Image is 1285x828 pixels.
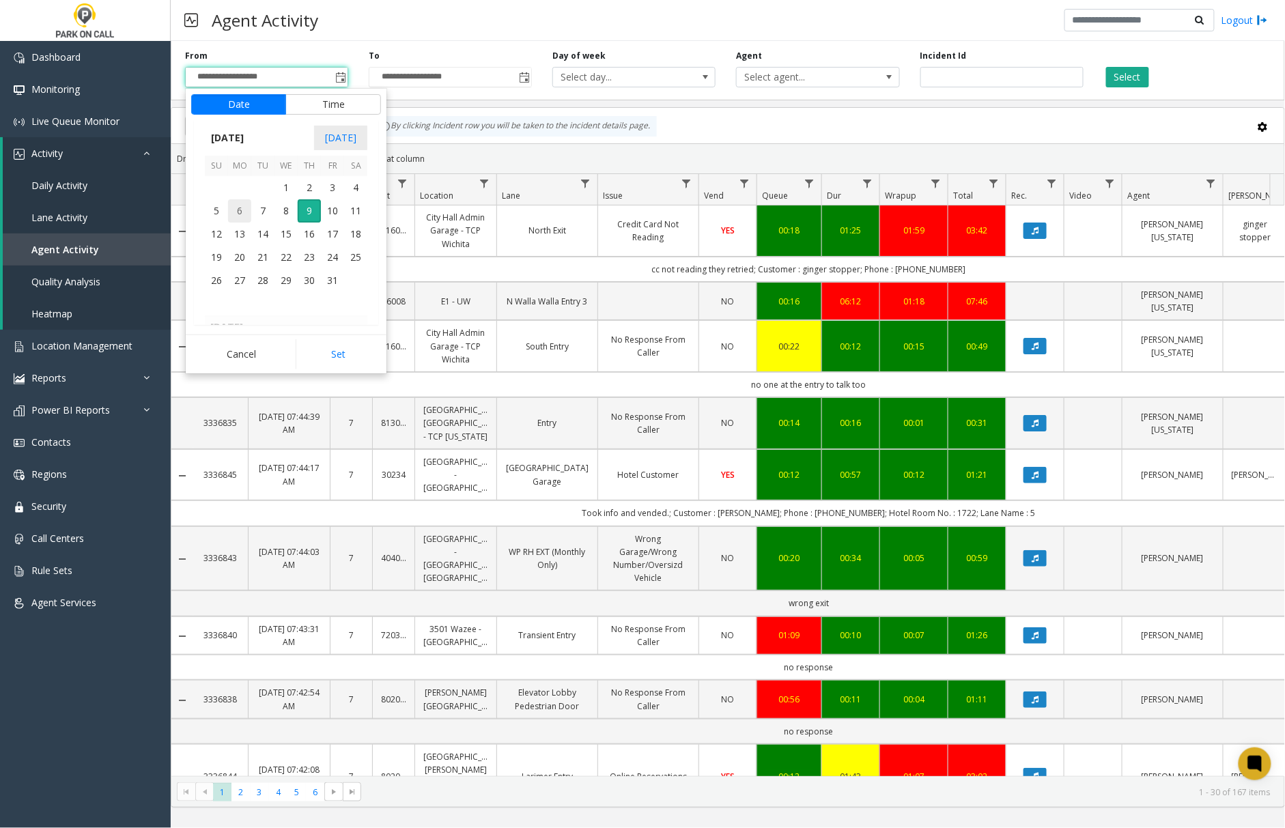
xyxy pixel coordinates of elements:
[321,223,344,246] span: 17
[339,629,364,642] a: 7
[31,468,67,481] span: Regions
[274,269,298,292] span: 29
[274,176,298,199] span: 1
[274,246,298,269] td: Wednesday, October 22, 2025
[957,340,998,353] a: 00:49
[737,68,866,87] span: Select agent...
[957,770,998,783] div: 03:02
[298,199,321,223] span: 9
[722,296,735,307] span: NO
[957,693,998,706] a: 01:11
[552,50,606,62] label: Day of week
[14,566,25,577] img: 'icon'
[14,470,25,481] img: 'icon'
[381,770,406,783] a: 802025
[3,233,171,266] a: Agent Activity
[888,416,940,429] a: 00:01
[205,199,228,223] span: 5
[505,340,589,353] a: South Entry
[721,225,735,236] span: YES
[298,246,321,269] span: 23
[3,201,171,233] a: Lane Activity
[298,223,321,246] td: Thursday, October 16, 2025
[298,176,321,199] td: Thursday, October 2, 2025
[765,629,813,642] a: 01:09
[228,223,251,246] span: 13
[606,770,690,783] a: Online Reservations
[274,223,298,246] td: Wednesday, October 15, 2025
[274,223,298,246] span: 15
[321,199,344,223] span: 10
[274,199,298,223] td: Wednesday, October 8, 2025
[184,3,198,37] img: pageIcon
[957,552,998,565] a: 00:59
[553,68,683,87] span: Select day...
[298,223,321,246] span: 16
[228,223,251,246] td: Monday, October 13, 2025
[298,269,321,292] span: 30
[339,770,364,783] a: 7
[707,416,748,429] a: NO
[251,199,274,223] span: 7
[888,468,940,481] a: 00:12
[3,298,171,330] a: Heatmap
[830,416,871,429] div: 00:16
[171,771,193,782] a: Collapse Details
[888,693,940,706] div: 00:04
[381,629,406,642] a: 720350
[736,50,762,62] label: Agent
[274,199,298,223] span: 8
[251,223,274,246] td: Tuesday, October 14, 2025
[14,85,25,96] img: 'icon'
[475,174,494,192] a: Location Filter Menu
[321,246,344,269] td: Friday, October 24, 2025
[505,295,589,308] a: N Walla Walla Entry 3
[927,174,945,192] a: Wrapup Filter Menu
[321,269,344,292] td: Friday, October 31, 2025
[888,340,940,353] a: 00:15
[800,174,819,192] a: Queue Filter Menu
[3,266,171,298] a: Quality Analysis
[251,223,274,246] span: 14
[957,416,998,429] div: 00:31
[606,532,690,585] a: Wrong Garage/Wrong Number/Oversizd Vehicle
[171,554,193,565] a: Collapse Details
[722,552,735,564] span: NO
[606,218,690,244] a: Credit Card Not Reading
[201,629,240,642] a: 3336840
[31,564,72,577] span: Rule Sets
[606,410,690,436] a: No Response From Caller
[321,199,344,223] td: Friday, October 10, 2025
[830,770,871,783] a: 01:43
[765,224,813,237] div: 00:18
[765,468,813,481] a: 00:12
[185,50,208,62] label: From
[257,623,322,648] a: [DATE] 07:43:31 AM
[381,468,406,481] a: 30234
[957,468,998,481] div: 01:21
[1131,468,1215,481] a: [PERSON_NAME]
[985,174,1003,192] a: Total Filter Menu
[765,693,813,706] a: 00:56
[274,176,298,199] td: Wednesday, October 1, 2025
[381,340,406,353] a: 316001
[765,295,813,308] div: 00:16
[31,179,87,192] span: Daily Activity
[31,596,96,609] span: Agent Services
[830,552,871,565] div: 00:34
[765,552,813,565] div: 00:20
[505,629,589,642] a: Transient Entry
[957,224,998,237] a: 03:42
[1043,174,1061,192] a: Rec. Filter Menu
[858,174,877,192] a: Dur Filter Menu
[274,246,298,269] span: 22
[344,246,367,269] span: 25
[888,552,940,565] div: 00:05
[1257,13,1268,27] img: logout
